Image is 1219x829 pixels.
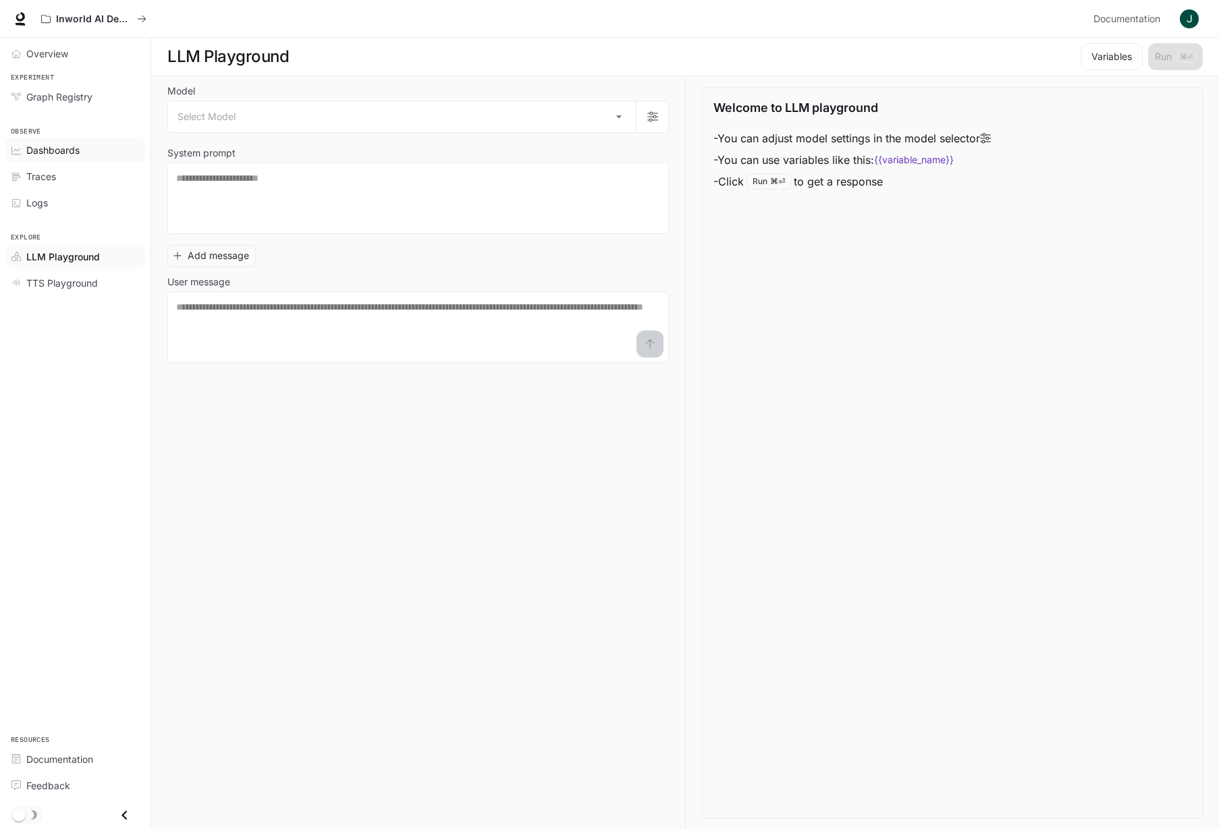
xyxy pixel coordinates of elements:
[167,245,256,267] button: Add message
[167,86,195,96] p: Model
[5,747,145,771] a: Documentation
[874,153,954,167] code: {{variable_name}}
[5,42,145,65] a: Overview
[26,250,100,264] span: LLM Playground
[713,149,991,171] li: - You can use variables like this:
[26,47,68,61] span: Overview
[26,778,70,793] span: Feedback
[713,98,878,117] p: Welcome to LLM playground
[109,801,140,829] button: Close drawer
[167,148,236,158] p: System prompt
[5,85,145,109] a: Graph Registry
[5,138,145,162] a: Dashboards
[1088,5,1170,32] a: Documentation
[5,271,145,295] a: TTS Playground
[26,90,92,104] span: Graph Registry
[5,245,145,268] a: LLM Playground
[747,173,791,190] div: Run
[12,807,26,822] span: Dark mode toggle
[168,101,636,132] div: Select Model
[56,13,132,25] p: Inworld AI Demos
[26,196,48,210] span: Logs
[26,143,80,157] span: Dashboards
[1081,43,1143,70] button: Variables
[167,277,230,287] p: User message
[1093,11,1160,28] span: Documentation
[26,752,93,766] span: Documentation
[1176,5,1203,32] button: User avatar
[178,110,236,123] span: Select Model
[713,127,991,149] li: - You can adjust model settings in the model selector
[35,5,153,32] button: All workspaces
[1180,9,1199,28] img: User avatar
[5,191,145,215] a: Logs
[26,169,56,183] span: Traces
[167,43,289,70] h1: LLM Playground
[5,774,145,797] a: Feedback
[5,165,145,188] a: Traces
[26,276,98,290] span: TTS Playground
[770,177,785,185] p: ⌘⏎
[713,171,991,192] li: - Click to get a response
